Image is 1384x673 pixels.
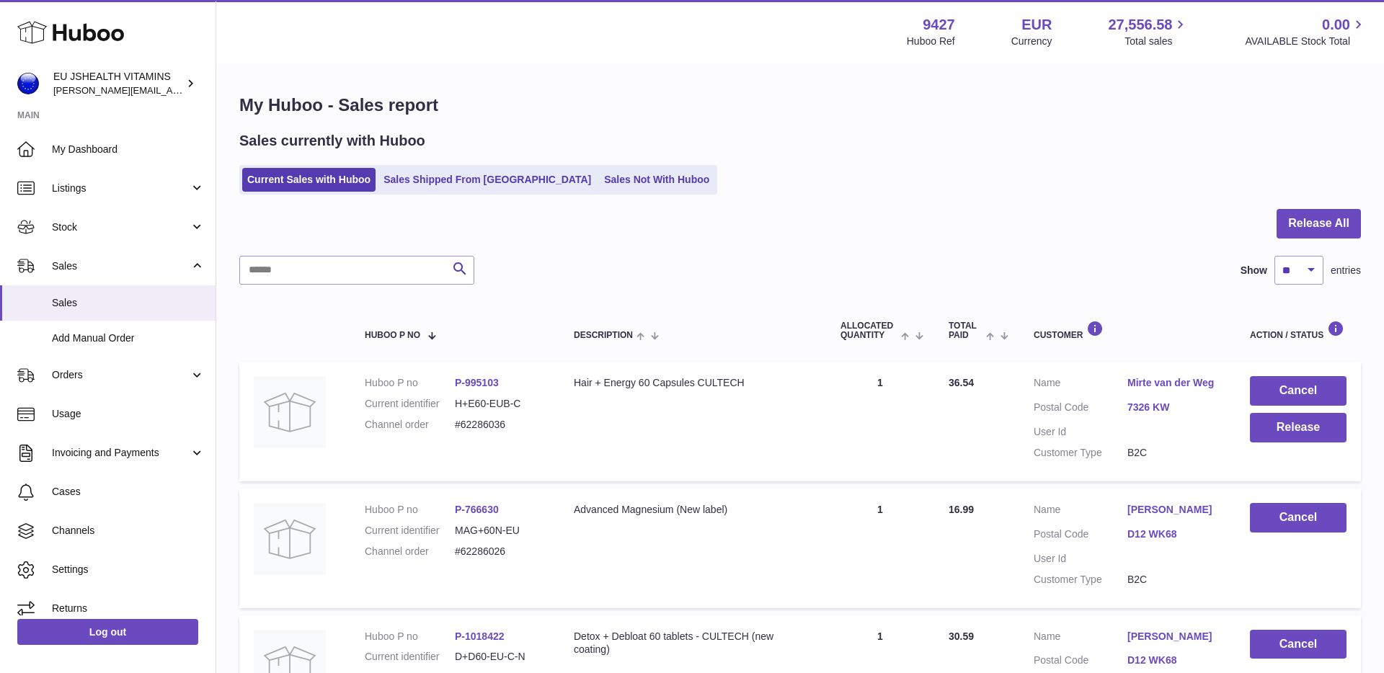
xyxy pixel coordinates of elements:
label: Show [1241,264,1267,277]
dt: Customer Type [1034,446,1127,460]
dt: Huboo P no [365,630,455,643]
div: EU JSHEALTH VITAMINS [53,70,183,97]
a: Mirte van der Weg [1127,376,1221,390]
dt: Current identifier [365,397,455,411]
div: Huboo Ref [907,35,955,48]
dt: Channel order [365,418,455,432]
button: Cancel [1250,503,1347,532]
a: [PERSON_NAME] [1127,503,1221,517]
img: no-photo.jpg [254,503,326,575]
dt: Postal Code [1034,654,1127,671]
dt: User Id [1034,425,1127,439]
span: [PERSON_NAME][EMAIL_ADDRESS][DOMAIN_NAME] [53,84,289,96]
dt: Huboo P no [365,503,455,517]
dt: Postal Code [1034,527,1127,545]
span: entries [1331,264,1361,277]
a: D12 WK68 [1127,654,1221,667]
a: Sales Shipped From [GEOGRAPHIC_DATA] [378,168,596,192]
img: laura@jessicasepel.com [17,73,39,94]
a: D12 WK68 [1127,527,1221,541]
span: ALLOCATED Quantity [840,321,897,340]
a: Log out [17,619,198,645]
dt: Channel order [365,545,455,558]
span: Channels [52,524,205,538]
a: P-766630 [455,504,499,515]
span: Stock [52,220,190,234]
span: My Dashboard [52,143,205,156]
dt: Name [1034,503,1127,520]
dd: H+E60-EUB-C [455,397,545,411]
h1: My Huboo - Sales report [239,94,1361,117]
a: P-1018422 [455,630,505,642]
dd: B2C [1127,446,1221,460]
dt: Current identifier [365,650,455,664]
div: Detox + Debloat 60 tablets - CULTECH (new coating) [574,630,812,657]
span: 0.00 [1322,15,1350,35]
dd: MAG+60N-EU [455,524,545,538]
div: Hair + Energy 60 Capsules CULTECH [574,376,812,390]
span: 16.99 [949,504,974,515]
span: 36.54 [949,377,974,388]
dt: Postal Code [1034,401,1127,418]
span: Total sales [1124,35,1189,48]
div: Advanced Magnesium (New label) [574,503,812,517]
a: Sales Not With Huboo [599,168,714,192]
span: Invoicing and Payments [52,446,190,460]
dd: D+D60-EU-C-N [455,650,545,664]
span: Sales [52,259,190,273]
span: Cases [52,485,205,499]
button: Cancel [1250,376,1347,406]
h2: Sales currently with Huboo [239,131,425,151]
strong: 9427 [923,15,955,35]
dt: Name [1034,630,1127,647]
span: Huboo P no [365,331,420,340]
button: Release All [1277,209,1361,239]
div: Action / Status [1250,321,1347,340]
span: Sales [52,296,205,310]
div: Customer [1034,321,1221,340]
a: [PERSON_NAME] [1127,630,1221,643]
a: Current Sales with Huboo [242,168,376,192]
dd: B2C [1127,573,1221,587]
img: no-photo.jpg [254,376,326,448]
div: Currency [1011,35,1052,48]
td: 1 [826,489,934,608]
dt: Name [1034,376,1127,393]
span: 30.59 [949,630,974,642]
a: 7326 KW [1127,401,1221,414]
a: P-995103 [455,377,499,388]
span: Returns [52,602,205,615]
dt: Huboo P no [365,376,455,390]
a: 0.00 AVAILABLE Stock Total [1245,15,1367,48]
span: Orders [52,368,190,382]
dd: #62286036 [455,418,545,432]
dt: Current identifier [365,524,455,538]
dt: Customer Type [1034,573,1127,587]
span: Add Manual Order [52,331,205,345]
span: AVAILABLE Stock Total [1245,35,1367,48]
dd: #62286026 [455,545,545,558]
span: Settings [52,563,205,576]
span: Description [574,331,633,340]
strong: EUR [1021,15,1052,35]
dt: User Id [1034,552,1127,566]
button: Cancel [1250,630,1347,659]
span: Listings [52,182,190,195]
button: Release [1250,413,1347,442]
a: 27,556.58 Total sales [1108,15,1189,48]
span: 27,556.58 [1108,15,1172,35]
span: Usage [52,407,205,421]
span: Total paid [949,321,982,340]
td: 1 [826,362,934,481]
